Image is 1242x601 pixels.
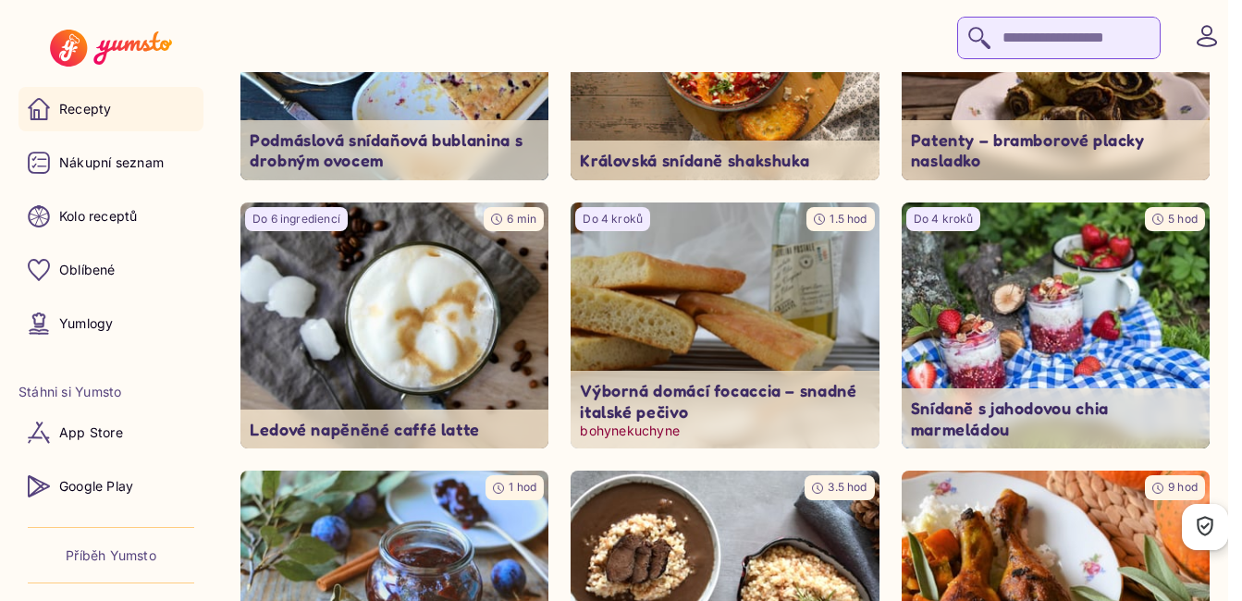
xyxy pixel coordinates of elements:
p: Oblíbené [59,261,116,279]
p: Recepty [59,100,111,118]
p: Do 4 kroků [914,212,974,227]
p: Yumlogy [59,314,113,333]
a: undefinedDo 6 ingrediencí6 minLedové napěněné caffé latte [240,202,548,449]
p: Kolo receptů [59,207,138,226]
a: Nákupní seznam [18,141,203,185]
span: 1 hod [509,480,536,494]
a: Kolo receptů [18,194,203,239]
span: 5 hod [1168,212,1198,226]
p: Snídaně s jahodovou chia marmeládou [911,398,1200,439]
a: Google Play [18,464,203,509]
span: 1.5 hod [830,212,867,226]
p: bohynekuchyne [580,422,869,440]
img: undefined [563,196,887,455]
p: Nákupní seznam [59,153,164,172]
img: undefined [240,202,548,449]
span: 9 hod [1168,480,1198,494]
a: Příběh Yumsto [66,546,156,565]
p: Do 6 ingrediencí [252,212,340,227]
p: Výborná domácí focaccia – snadné italské pečivo [580,380,869,422]
p: Ledové napěněné caffé latte [250,419,539,440]
a: App Store [18,411,203,455]
a: Yumlogy [18,301,203,346]
p: Královská snídaně shakshuka [580,150,869,171]
a: Recepty [18,87,203,131]
p: App Store [59,423,123,442]
img: undefined [902,202,1210,449]
span: 3.5 hod [828,480,867,494]
p: Patenty – bramborové placky nasladko [911,129,1200,171]
li: Stáhni si Yumsto [18,383,203,401]
a: Oblíbené [18,248,203,292]
p: Google Play [59,477,133,496]
a: undefinedDo 4 kroků5 hodSnídaně s jahodovou chia marmeládou [902,202,1210,449]
p: Do 4 kroků [583,212,643,227]
img: Yumsto logo [50,30,171,67]
p: Podmáslová snídaňová bublanina s drobným ovocem [250,129,539,171]
span: 6 min [507,212,536,226]
a: undefinedDo 4 kroků1.5 hodVýborná domácí focaccia – snadné italské pečivobohynekuchyne [571,202,879,449]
